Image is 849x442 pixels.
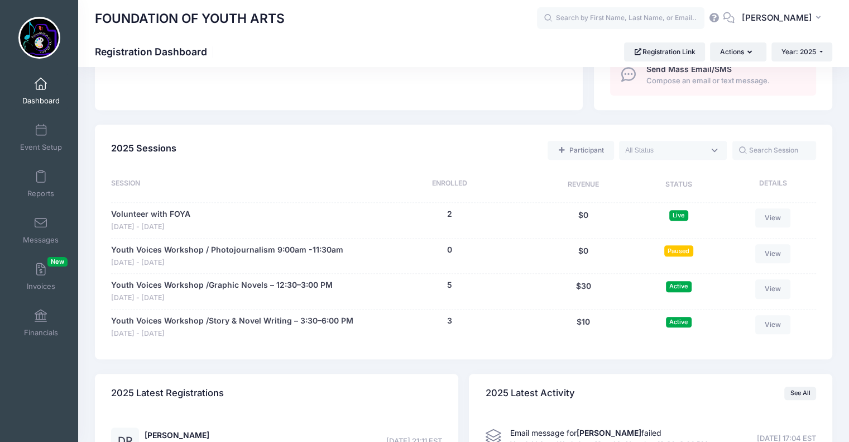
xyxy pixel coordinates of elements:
a: View [755,279,791,298]
span: Reports [27,189,54,198]
span: [PERSON_NAME] [742,12,812,24]
h4: 2025 Latest Registrations [111,377,224,409]
span: [DATE] - [DATE] [111,293,333,303]
h1: Registration Dashboard [95,46,217,58]
span: Event Setup [20,142,62,152]
a: View [755,244,791,263]
button: 5 [447,279,452,291]
span: Invoices [27,282,55,291]
button: Actions [710,42,766,61]
a: See All [784,387,816,400]
div: Status [633,178,725,192]
button: 3 [447,315,452,327]
span: Dashboard [22,96,60,106]
button: 0 [447,244,452,256]
input: Search Session [732,141,816,160]
span: Active [666,317,692,327]
div: $0 [534,208,633,232]
button: Year: 2025 [771,42,832,61]
span: [DATE] - [DATE] [111,329,353,339]
div: Details [725,178,816,192]
span: Messages [23,235,59,245]
a: Volunteer with FOYA [111,208,190,220]
div: $30 [534,279,633,303]
a: Send Mass Email/SMS Compose an email or text message. [610,55,816,96]
span: Email message for failed [510,428,661,438]
h4: 2025 Latest Activity [486,377,575,409]
div: Session [111,178,365,192]
button: 2 [447,208,452,220]
a: Messages [15,211,68,250]
a: Add a new manual registration [548,141,613,160]
span: Compose an email or text message. [646,75,803,87]
div: Revenue [534,178,633,192]
a: Youth Voices Workshop /Story & Novel Writing – 3:30–6:00 PM [111,315,353,327]
a: Youth Voices Workshop / Photojournalism 9:00am -11:30am [111,244,343,256]
a: Youth Voices Workshop /Graphic Novels – 12:30–3:00 PM [111,279,333,291]
a: Dashboard [15,72,68,111]
span: [DATE] - [DATE] [111,222,190,232]
textarea: Search [625,145,704,155]
a: View [755,208,791,227]
a: InvoicesNew [15,257,68,296]
div: $10 [534,315,633,339]
a: View [755,315,791,334]
a: Reports [15,164,68,203]
span: Active [666,281,692,292]
a: [PERSON_NAME] [145,430,209,440]
div: Enrolled [365,178,534,192]
a: Financials [15,303,68,343]
div: $0 [534,244,633,268]
span: Year: 2025 [781,47,816,56]
input: Search by First Name, Last Name, or Email... [537,7,704,30]
a: Registration Link [624,42,705,61]
strong: [PERSON_NAME] [577,428,641,438]
span: New [47,257,68,267]
span: Financials [24,328,58,338]
a: Event Setup [15,118,68,157]
button: [PERSON_NAME] [735,6,832,31]
span: Paused [664,245,693,256]
span: Live [669,210,688,221]
img: FOUNDATION OF YOUTH ARTS [18,17,60,59]
span: [DATE] - [DATE] [111,258,343,268]
h1: FOUNDATION OF YOUTH ARTS [95,6,285,31]
span: Send Mass Email/SMS [646,64,732,74]
span: 2025 Sessions [111,142,176,154]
